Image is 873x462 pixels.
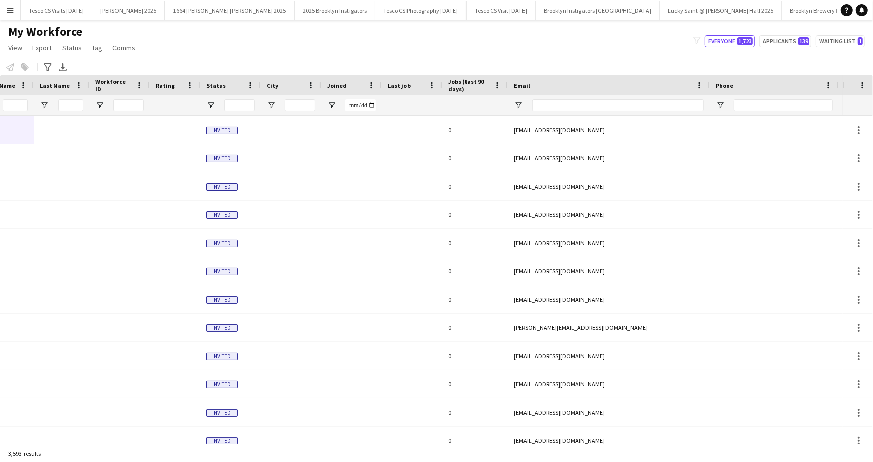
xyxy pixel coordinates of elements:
div: [EMAIL_ADDRESS][DOMAIN_NAME] [508,257,710,285]
button: 2025 Brooklyn Instigators [295,1,375,20]
span: Email [514,82,530,89]
input: Status Filter Input [224,99,255,111]
input: First Name Filter Input [3,99,28,111]
span: City [267,82,278,89]
span: Invited [206,353,238,360]
span: Invited [206,268,238,275]
div: 0 [442,172,508,200]
span: Tag [92,43,102,52]
div: 0 [442,285,508,313]
span: 139 [798,37,809,45]
button: Tesco CS Photography [DATE] [375,1,467,20]
span: Workforce ID [95,78,132,93]
div: [EMAIL_ADDRESS][DOMAIN_NAME] [508,370,710,398]
div: [EMAIL_ADDRESS][DOMAIN_NAME] [508,144,710,172]
div: 0 [442,201,508,228]
button: Waiting list1 [816,35,865,47]
input: Email Filter Input [532,99,704,111]
button: [PERSON_NAME] 2025 [92,1,165,20]
button: Open Filter Menu [40,101,49,110]
span: Invited [206,324,238,332]
span: Rating [156,82,175,89]
div: [EMAIL_ADDRESS][DOMAIN_NAME] [508,342,710,370]
div: 0 [442,427,508,454]
div: 0 [442,116,508,144]
div: 0 [442,229,508,257]
div: [EMAIL_ADDRESS][DOMAIN_NAME] [508,229,710,257]
span: Invited [206,211,238,219]
a: View [4,41,26,54]
div: 0 [442,342,508,370]
div: [EMAIL_ADDRESS][DOMAIN_NAME] [508,201,710,228]
div: [EMAIL_ADDRESS][DOMAIN_NAME] [508,172,710,200]
div: 0 [442,398,508,426]
button: Everyone1,723 [705,35,755,47]
span: Invited [206,409,238,417]
span: 1 [858,37,863,45]
span: Invited [206,127,238,134]
div: 0 [442,314,508,341]
button: Open Filter Menu [514,101,523,110]
span: Jobs (last 90 days) [448,78,490,93]
div: [EMAIL_ADDRESS][DOMAIN_NAME] [508,285,710,313]
a: Tag [88,41,106,54]
a: Export [28,41,56,54]
button: Applicants139 [759,35,811,47]
span: Comms [112,43,135,52]
div: [EMAIL_ADDRESS][DOMAIN_NAME] [508,116,710,144]
span: Last Name [40,82,70,89]
a: Status [58,41,86,54]
div: [EMAIL_ADDRESS][DOMAIN_NAME] [508,398,710,426]
button: Open Filter Menu [716,101,725,110]
app-action-btn: Advanced filters [42,61,54,73]
span: View [8,43,22,52]
input: City Filter Input [285,99,315,111]
span: Status [206,82,226,89]
input: Joined Filter Input [345,99,376,111]
div: 0 [442,370,508,398]
input: Phone Filter Input [734,99,833,111]
span: Invited [206,437,238,445]
span: 1,723 [737,37,753,45]
button: Lucky Saint @ [PERSON_NAME] Half 2025 [660,1,782,20]
div: 0 [442,257,508,285]
span: Phone [716,82,733,89]
span: Status [62,43,82,52]
button: Tesco CS Visits [DATE] [21,1,92,20]
button: Brooklyn Instigators [GEOGRAPHIC_DATA] [536,1,660,20]
button: Open Filter Menu [327,101,336,110]
span: Invited [206,296,238,304]
div: [PERSON_NAME][EMAIL_ADDRESS][DOMAIN_NAME] [508,314,710,341]
span: My Workforce [8,24,82,39]
button: 1664 [PERSON_NAME] [PERSON_NAME] 2025 [165,1,295,20]
app-action-btn: Export XLSX [56,61,69,73]
span: Export [32,43,52,52]
span: Invited [206,240,238,247]
span: Invited [206,183,238,191]
button: Open Filter Menu [267,101,276,110]
button: Open Filter Menu [95,101,104,110]
div: [EMAIL_ADDRESS][DOMAIN_NAME] [508,427,710,454]
span: Joined [327,82,347,89]
span: Invited [206,381,238,388]
span: Last job [388,82,411,89]
div: 0 [442,144,508,172]
a: Comms [108,41,139,54]
button: Open Filter Menu [206,101,215,110]
button: Tesco CS Visit [DATE] [467,1,536,20]
input: Workforce ID Filter Input [113,99,144,111]
input: Last Name Filter Input [58,99,83,111]
span: Invited [206,155,238,162]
